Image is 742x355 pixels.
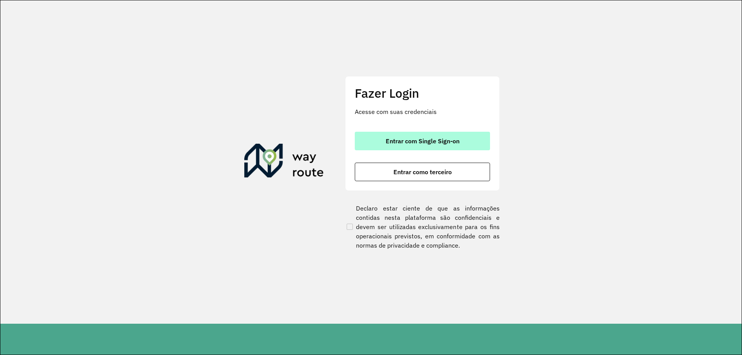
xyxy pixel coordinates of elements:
span: Entrar com Single Sign-on [386,138,459,144]
button: button [355,163,490,181]
p: Acesse com suas credenciais [355,107,490,116]
img: Roteirizador AmbevTech [244,144,324,181]
span: Entrar como terceiro [393,169,452,175]
label: Declaro estar ciente de que as informações contidas nesta plataforma são confidenciais e devem se... [345,204,500,250]
button: button [355,132,490,150]
h2: Fazer Login [355,86,490,100]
